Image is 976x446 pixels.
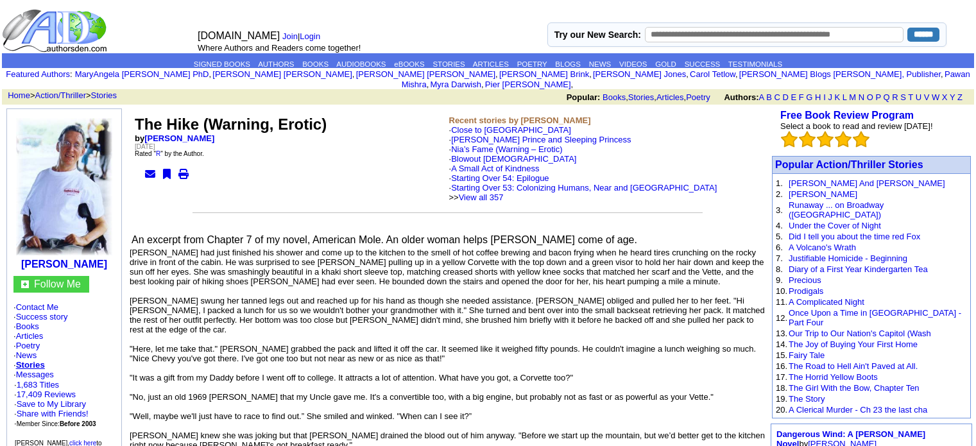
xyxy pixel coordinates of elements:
font: | [282,31,325,41]
a: Books [603,92,626,102]
a: N [859,92,864,102]
a: R [892,92,898,102]
font: · [449,173,717,202]
a: AUTHORS [258,60,294,68]
font: 20. [776,405,787,415]
font: Select a book to read and review [DATE]! [780,121,933,131]
img: bigemptystars.png [853,131,869,148]
a: Home [8,90,30,100]
a: Action/Thriller [35,90,86,100]
font: 17. [776,372,787,382]
a: A [759,92,764,102]
b: Free Book Review Program [780,110,914,121]
a: Poetry [16,341,40,350]
a: G [806,92,812,102]
a: Justifiable Homicide - Beginning [789,253,907,263]
font: 10. [776,286,787,296]
b: Recent stories by [PERSON_NAME] [449,116,591,125]
a: Precious [789,275,821,285]
a: Stories [91,90,117,100]
a: BLOGS [555,60,581,68]
a: The Joy of Buying Your First Home [789,339,918,349]
a: U [916,92,921,102]
b: Before 2003 [60,420,96,427]
a: Messages [16,370,54,379]
font: · [449,125,717,202]
a: SUCCESS [685,60,721,68]
a: Books [16,322,39,331]
a: Close to [GEOGRAPHIC_DATA] [451,125,571,135]
font: 7. [776,253,783,263]
img: bigemptystars.png [781,131,798,148]
a: Prodigals [789,286,823,296]
font: 14. [776,339,787,349]
img: gc.jpg [21,280,29,288]
a: K [835,92,841,102]
a: Follow Me [34,279,81,289]
font: > > [3,90,117,100]
a: AUDIOBOOKS [336,60,386,68]
a: Login [300,31,320,41]
a: Articles [656,92,684,102]
font: 6. [776,243,783,252]
a: Once Upon a Time in [GEOGRAPHIC_DATA] - Part Four [789,308,961,327]
a: NEWS [589,60,612,68]
font: 12. [776,313,787,323]
a: 17,409 Reviews [17,390,76,399]
a: Fairy Tale [789,350,825,360]
a: POETRY [517,60,547,68]
font: i [573,81,574,89]
a: Q [883,92,889,102]
img: bigemptystars.png [799,131,816,148]
font: 16. [776,361,787,371]
a: [PERSON_NAME] [PERSON_NAME] [356,69,495,79]
a: [PERSON_NAME] [PERSON_NAME] [212,69,352,79]
a: B [766,92,772,102]
a: C [774,92,780,102]
a: Pier [PERSON_NAME] [485,80,571,89]
a: Popular Action/Thriller Stories [775,159,923,170]
a: Stories [628,92,654,102]
a: Myra Darwish [431,80,481,89]
a: ARTICLES [473,60,509,68]
a: [PERSON_NAME] Prince and Sleeping Princess [451,135,631,144]
font: · [13,370,54,379]
a: Y [950,92,955,102]
font: 4. [776,221,783,230]
a: The Girl With the Bow, Chapter Ten [789,383,920,393]
font: 18. [776,383,787,393]
a: The Story [789,394,825,404]
a: Under the Cover of Night [789,221,881,230]
a: [PERSON_NAME] And [PERSON_NAME] [789,178,945,188]
img: logo_ad.gif [2,8,110,53]
a: Z [957,92,963,102]
a: Join [282,31,298,41]
b: [PERSON_NAME] [21,259,107,270]
a: BOOKS [302,60,329,68]
a: TESTIMONIALS [728,60,782,68]
a: Starting Over 54: Epilogue [451,173,549,183]
font: 2. [776,189,783,199]
a: X [942,92,948,102]
a: L [843,92,847,102]
font: 19. [776,394,787,404]
font: i [211,71,212,78]
a: [PERSON_NAME] Brink [499,69,589,79]
a: A Clerical Murder - Ch 23 the last cha [789,405,927,415]
font: [DATE] [135,143,155,150]
font: Where Authors and Readers come together! [198,43,361,53]
font: · >> [449,183,717,202]
font: 8. [776,264,783,274]
a: News [16,350,37,360]
a: Success story [16,312,68,322]
a: eBOOKS [394,60,424,68]
a: S [900,92,906,102]
font: · · [14,380,96,428]
a: View all 357 [459,193,504,202]
a: SIGNED BOOKS [194,60,250,68]
a: [PERSON_NAME] [144,133,214,143]
font: 15. [776,350,787,360]
a: [PERSON_NAME] Blogs [PERSON_NAME], Publisher [739,69,941,79]
a: A Complicated Night [789,297,864,307]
